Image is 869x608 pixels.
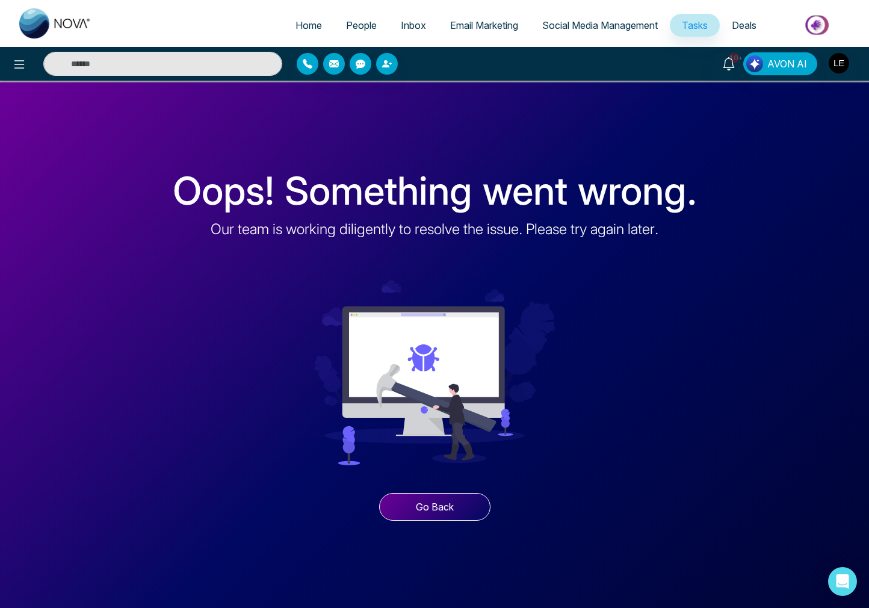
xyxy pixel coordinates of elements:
a: Inbox [389,14,438,37]
span: Email Marketing [450,19,518,31]
a: 10+ [714,52,743,73]
span: Inbox [401,19,426,31]
span: Deals [732,19,756,31]
a: Home [283,14,334,37]
span: Tasks [682,19,708,31]
img: Lead Flow [746,55,763,72]
a: Deals [720,14,768,37]
img: Market-place.gif [775,11,862,39]
button: Go Back [379,493,490,521]
div: Open Intercom Messenger [828,567,857,596]
a: Social Media Management [530,14,670,37]
a: Email Marketing [438,14,530,37]
a: People [334,14,389,37]
span: AVON AI [767,57,807,71]
span: Home [295,19,322,31]
img: Fixing bug [314,252,555,493]
span: People [346,19,377,31]
img: User Avatar [829,53,849,73]
span: Social Media Management [542,19,658,31]
h1: Oops! Something went wrong. [173,168,697,214]
span: 10+ [729,52,740,63]
button: AVON AI [743,52,817,75]
img: Nova CRM Logo [19,8,91,39]
a: Tasks [670,14,720,37]
p: Our team is working diligently to resolve the issue. Please try again later. [211,219,658,240]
